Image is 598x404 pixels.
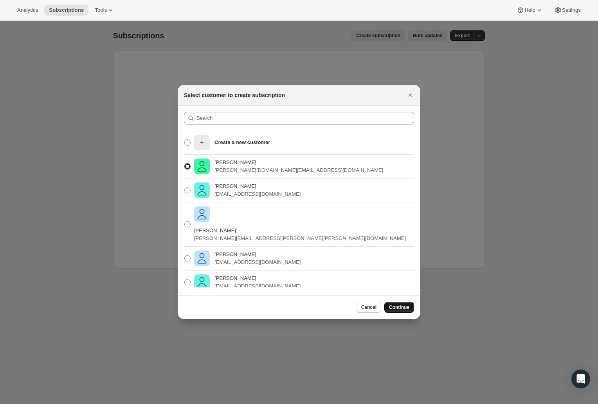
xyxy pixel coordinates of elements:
[214,282,301,290] p: [EMAIL_ADDRESS][DOMAIN_NAME]
[405,90,416,101] button: Close
[194,227,406,234] p: [PERSON_NAME]
[571,370,590,388] div: Open Intercom Messenger
[194,234,406,242] p: [PERSON_NAME][EMAIL_ADDRESS][PERSON_NAME][PERSON_NAME][DOMAIN_NAME]
[214,139,270,146] p: Create a new customer
[562,7,581,13] span: Settings
[389,304,409,310] span: Continue
[361,304,376,310] span: Cancel
[90,5,119,16] button: Tools
[357,302,381,313] button: Cancel
[13,5,43,16] button: Analytics
[512,5,548,16] button: Help
[524,7,535,13] span: Help
[95,7,107,13] span: Tools
[49,7,84,13] span: Subscriptions
[214,258,301,266] p: [EMAIL_ADDRESS][DOMAIN_NAME]
[44,5,88,16] button: Subscriptions
[184,91,285,99] h2: Select customer to create subscription
[214,190,301,198] p: [EMAIL_ADDRESS][DOMAIN_NAME]
[17,7,38,13] span: Analytics
[196,112,414,124] input: Search
[214,182,301,190] p: [PERSON_NAME]
[214,274,301,282] p: [PERSON_NAME]
[214,251,301,258] p: [PERSON_NAME]
[384,302,414,313] button: Continue
[214,166,383,174] p: [PERSON_NAME][DOMAIN_NAME][EMAIL_ADDRESS][DOMAIN_NAME]
[549,5,585,16] button: Settings
[214,159,383,166] p: [PERSON_NAME]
